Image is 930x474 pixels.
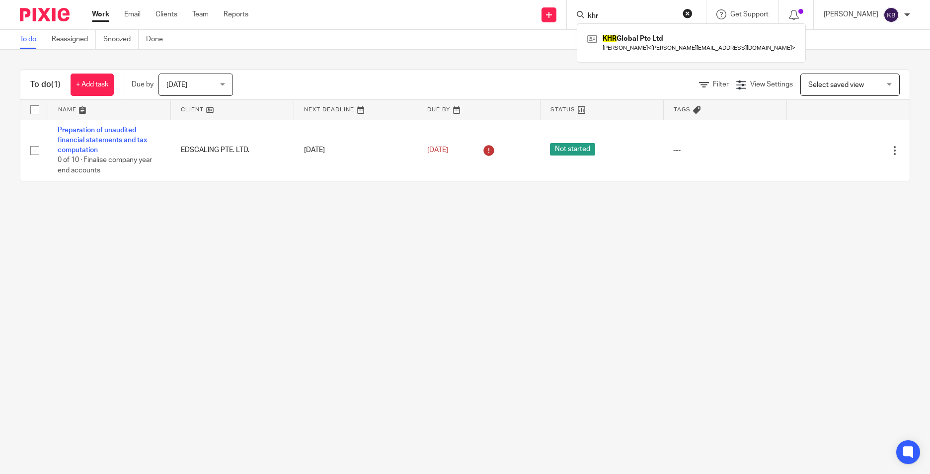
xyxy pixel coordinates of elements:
div: --- [673,145,776,155]
a: To do [20,30,44,49]
span: (1) [51,80,61,88]
span: Select saved view [808,81,864,88]
span: Get Support [730,11,769,18]
img: Pixie [20,8,70,21]
span: Tags [674,107,691,112]
a: Work [92,9,109,19]
span: View Settings [750,81,793,88]
a: Preparation of unaudited financial statements and tax computation [58,127,147,154]
a: Team [192,9,209,19]
a: Done [146,30,170,49]
td: EDSCALING PTE. LTD. [171,120,294,181]
button: Clear [683,8,693,18]
a: Reassigned [52,30,96,49]
a: + Add task [71,74,114,96]
p: [PERSON_NAME] [824,9,878,19]
span: [DATE] [427,147,448,154]
span: [DATE] [166,81,187,88]
p: Due by [132,79,154,89]
h1: To do [30,79,61,90]
a: Clients [155,9,177,19]
img: svg%3E [883,7,899,23]
a: Snoozed [103,30,139,49]
a: Email [124,9,141,19]
td: [DATE] [294,120,417,181]
a: Reports [224,9,248,19]
input: Search [587,12,676,21]
span: 0 of 10 · Finalise company year end accounts [58,157,152,174]
span: Not started [550,143,595,156]
span: Filter [713,81,729,88]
